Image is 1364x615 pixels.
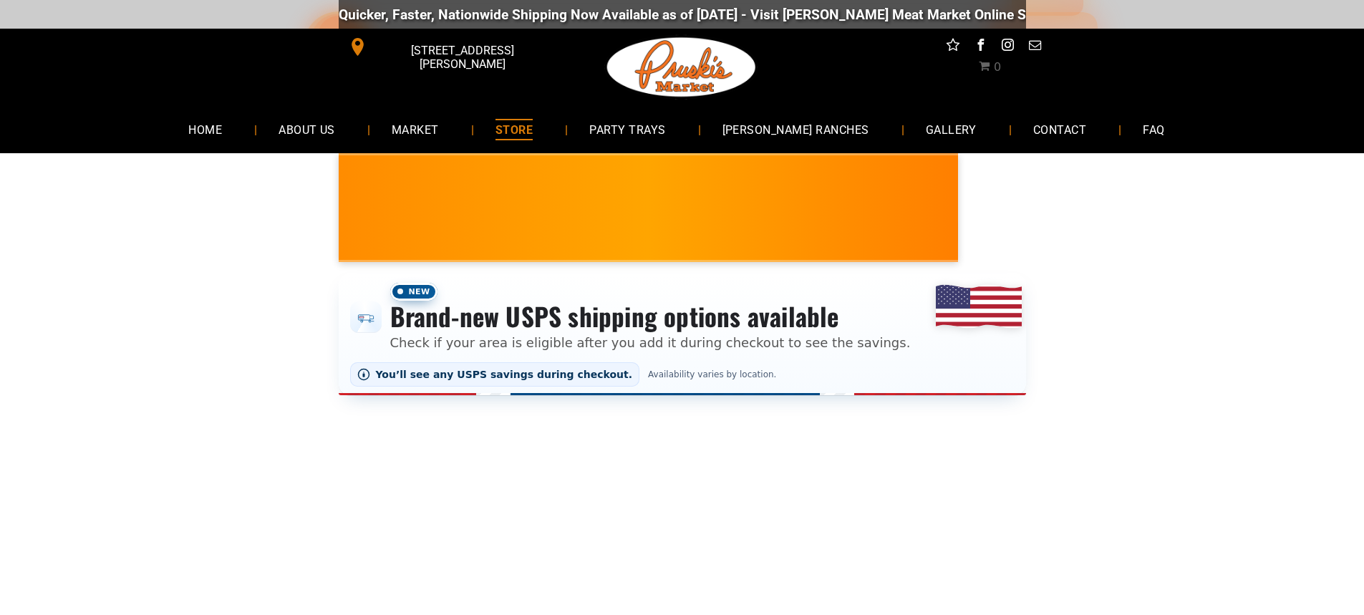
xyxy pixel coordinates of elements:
span: New [390,283,437,301]
span: You’ll see any USPS savings during checkout. [376,369,633,380]
a: instagram [998,36,1017,58]
a: [STREET_ADDRESS][PERSON_NAME] [339,36,558,58]
a: GALLERY [904,110,998,148]
a: MARKET [370,110,460,148]
a: Social network [944,36,962,58]
img: Pruski-s+Market+HQ+Logo2-1920w.png [604,29,759,106]
a: STORE [474,110,554,148]
a: ABOUT US [257,110,357,148]
span: [STREET_ADDRESS][PERSON_NAME] [369,37,554,78]
a: PARTY TRAYS [568,110,687,148]
a: FAQ [1121,110,1186,148]
span: Availability varies by location. [645,369,779,379]
div: Shipping options announcement [339,273,1026,395]
div: Quicker, Faster, Nationwide Shipping Now Available as of [DATE] - Visit [PERSON_NAME] Meat Market... [339,6,1206,23]
h3: Brand-new USPS shipping options available [390,301,911,332]
a: email [1025,36,1044,58]
a: HOME [167,110,243,148]
a: CONTACT [1012,110,1108,148]
a: facebook [971,36,990,58]
span: 0 [994,60,1001,74]
p: Check if your area is eligible after you add it during checkout to see the savings. [390,333,911,352]
a: [PERSON_NAME] RANCHES [701,110,891,148]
